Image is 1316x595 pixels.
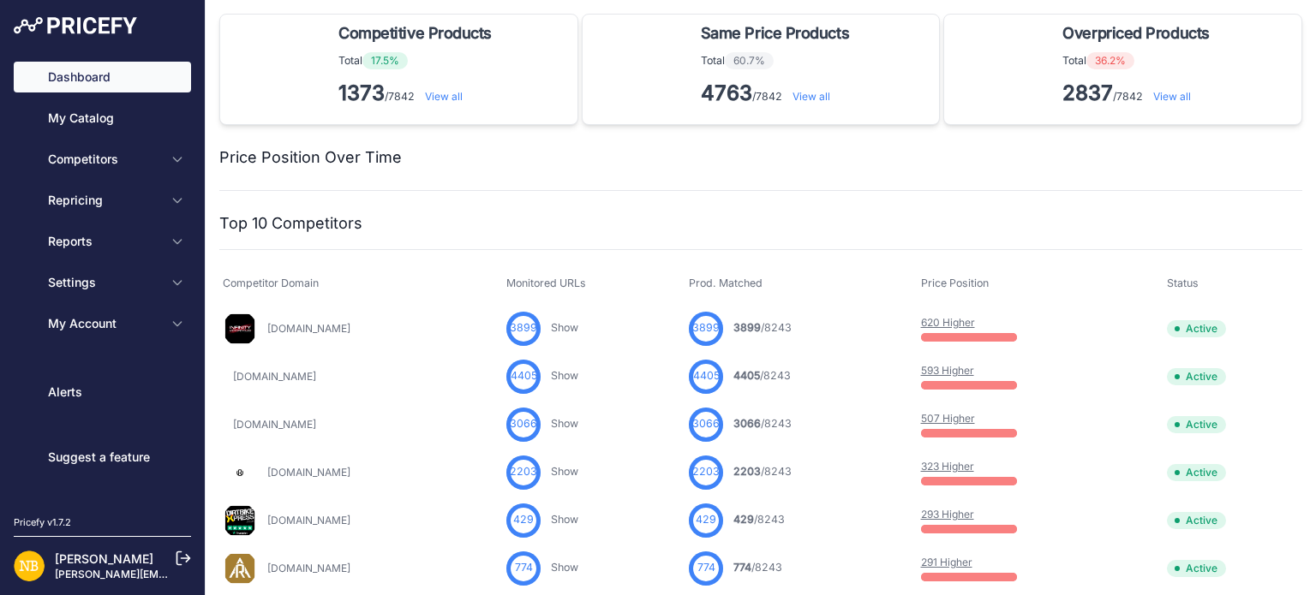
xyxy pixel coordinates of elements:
[733,561,751,574] span: 774
[338,52,499,69] p: Total
[733,513,754,526] span: 429
[1167,320,1226,337] span: Active
[14,17,137,34] img: Pricefy Logo
[233,370,316,383] a: [DOMAIN_NAME]
[733,465,761,478] span: 2203
[14,377,191,408] a: Alerts
[733,417,792,430] a: 3066/8243
[338,21,492,45] span: Competitive Products
[14,62,191,495] nav: Sidebar
[1062,80,1216,107] p: /7842
[725,52,774,69] span: 60.7%
[48,274,160,291] span: Settings
[1062,52,1216,69] p: Total
[14,185,191,216] button: Repricing
[733,369,760,382] span: 4405
[733,417,761,430] span: 3066
[14,515,71,530] div: Pricefy v1.7.2
[362,52,408,69] span: 17.5%
[219,211,362,235] h2: Top 10 Competitors
[1167,368,1226,385] span: Active
[921,460,974,473] a: 323 Higher
[921,556,972,568] a: 291 Higher
[1167,512,1226,529] span: Active
[692,416,720,432] span: 3066
[921,508,974,521] a: 293 Higher
[733,321,761,334] span: 3899
[551,417,578,430] a: Show
[267,322,350,335] a: [DOMAIN_NAME]
[733,513,785,526] a: 429/8243
[510,464,537,480] span: 2203
[1153,90,1191,103] a: View all
[701,80,856,107] p: /7842
[510,416,537,432] span: 3066
[267,562,350,574] a: [DOMAIN_NAME]
[689,277,763,289] span: Prod. Matched
[14,226,191,257] button: Reports
[14,144,191,175] button: Competitors
[55,568,319,580] a: [PERSON_NAME][EMAIL_ADDRESS][DOMAIN_NAME]
[733,321,792,334] a: 3899/8243
[1062,80,1113,105] strong: 2837
[48,233,160,250] span: Reports
[14,308,191,339] button: My Account
[55,551,153,566] a: [PERSON_NAME]
[701,52,856,69] p: Total
[267,466,350,479] a: [DOMAIN_NAME]
[14,267,191,298] button: Settings
[48,315,160,332] span: My Account
[513,512,534,528] span: 429
[733,369,791,382] a: 4405/8243
[48,192,160,209] span: Repricing
[506,277,586,289] span: Monitored URLs
[701,80,752,105] strong: 4763
[696,512,716,528] span: 429
[1167,416,1226,433] span: Active
[338,80,385,105] strong: 1373
[233,418,316,431] a: [DOMAIN_NAME]
[921,316,975,329] a: 620 Higher
[1167,277,1199,289] span: Status
[921,412,975,425] a: 507 Higher
[1167,464,1226,481] span: Active
[692,320,720,336] span: 3899
[1086,52,1134,69] span: 36.2%
[551,513,578,526] a: Show
[921,277,989,289] span: Price Position
[693,368,720,384] span: 4405
[219,146,402,170] h2: Price Position Over Time
[425,90,463,103] a: View all
[733,561,782,574] a: 774/8243
[338,80,499,107] p: /7842
[551,369,578,382] a: Show
[551,321,578,334] a: Show
[551,561,578,574] a: Show
[1167,560,1226,577] span: Active
[14,103,191,134] a: My Catalog
[1062,21,1209,45] span: Overpriced Products
[14,442,191,473] a: Suggest a feature
[515,560,533,576] span: 774
[223,277,319,289] span: Competitor Domain
[48,151,160,168] span: Competitors
[701,21,849,45] span: Same Price Products
[511,368,537,384] span: 4405
[692,464,720,480] span: 2203
[733,465,792,478] a: 2203/8243
[14,62,191,92] a: Dashboard
[793,90,830,103] a: View all
[921,364,974,377] a: 593 Higher
[510,320,537,336] span: 3899
[697,560,715,576] span: 774
[267,514,350,527] a: [DOMAIN_NAME]
[551,465,578,478] a: Show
